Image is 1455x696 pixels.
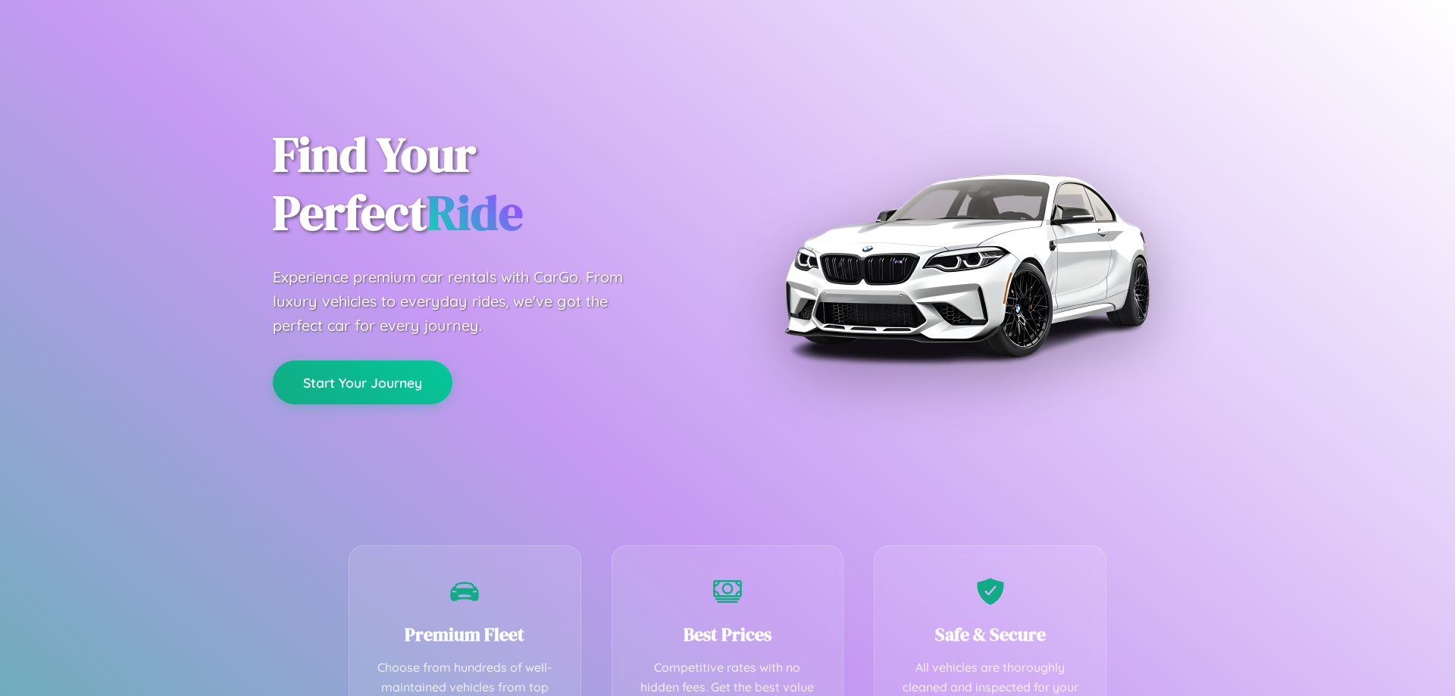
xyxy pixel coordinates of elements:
[273,265,652,338] p: Experience premium car rentals with CarGo. From luxury vehicles to everyday rides, we've got the ...
[777,76,1156,454] img: Premium BMW car rental vehicle
[427,179,523,245] span: Ride
[897,622,1083,647] h3: Safe & Secure
[372,622,558,647] h3: Premium Fleet
[273,360,452,404] button: Start Your Journey
[273,126,705,242] h1: Find Your Perfect
[635,622,821,647] h3: Best Prices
